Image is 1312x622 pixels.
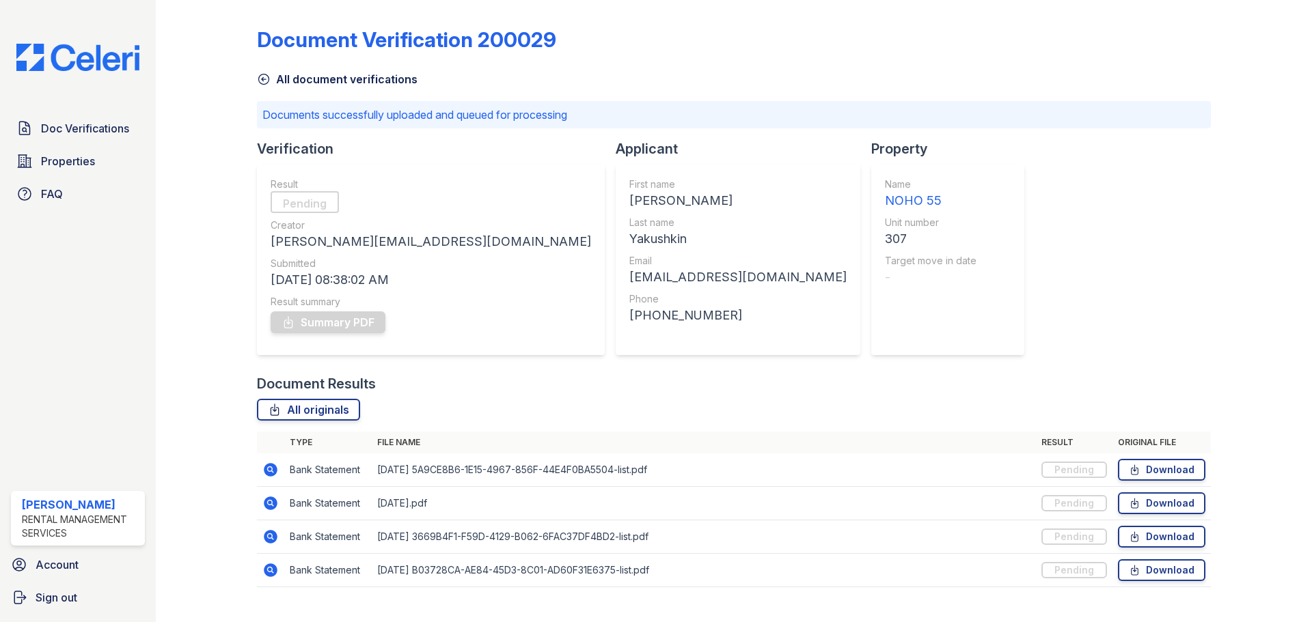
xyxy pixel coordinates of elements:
div: Yakushkin [629,229,847,249]
div: Verification [257,139,616,158]
a: Account [5,551,150,578]
div: - [885,268,976,287]
div: Result summary [271,295,591,309]
th: Original file [1112,432,1211,453]
td: [DATE] B03728CA-AE84-45D3-8C01-AD60F31E6375-list.pdf [372,554,1036,587]
div: 307 [885,229,976,249]
a: Doc Verifications [11,115,145,142]
div: Pending [1041,528,1107,545]
div: Submitted [271,257,591,270]
a: Download [1118,559,1205,581]
p: Documents successfully uploaded and queued for processing [262,107,1205,123]
div: Pending [1041,495,1107,511]
div: Result [271,178,591,191]
div: Unit number [885,216,976,229]
td: [DATE] 3669B4F1-F59D-4129-B062-6FAC37DF4BD2-list.pdf [372,520,1036,554]
div: [DATE] 08:38:02 AM [271,270,591,289]
div: Phone [629,292,847,306]
div: NOHO 55 [885,191,976,210]
div: Pending [1041,562,1107,578]
span: Doc Verifications [41,120,129,137]
div: [EMAIL_ADDRESS][DOMAIN_NAME] [629,268,847,287]
div: Document Results [257,374,376,393]
div: Pending [271,191,339,213]
a: Properties [11,147,145,175]
td: Bank Statement [284,487,372,520]
a: All originals [257,399,360,421]
div: [PERSON_NAME] [22,496,139,513]
div: First name [629,178,847,191]
div: Name [885,178,976,191]
div: Email [629,254,847,268]
div: Last name [629,216,847,229]
div: Creator [271,218,591,232]
td: [DATE] 5A9CE8B6-1E15-4967-856F-44E4F0BA5504-list.pdf [372,453,1036,487]
div: Target move in date [885,254,976,268]
div: Pending [1041,462,1107,478]
td: Bank Statement [284,520,372,554]
a: FAQ [11,180,145,208]
span: Account [36,556,79,573]
div: Property [871,139,1035,158]
th: File name [372,432,1036,453]
div: Rental Management Services [22,513,139,540]
span: Sign out [36,589,77,606]
a: All document verifications [257,71,418,87]
td: [DATE].pdf [372,487,1036,520]
td: Bank Statement [284,554,372,587]
a: Name NOHO 55 [885,178,976,210]
div: [PERSON_NAME][EMAIL_ADDRESS][DOMAIN_NAME] [271,232,591,251]
a: Download [1118,459,1205,481]
td: Bank Statement [284,453,372,487]
img: CE_Logo_Blue-a8612792a0a2168367f1c8372b55b34899dd931a85d93a1a3d3e32e68fde9ad4.png [5,44,150,71]
span: FAQ [41,186,63,202]
a: Download [1118,492,1205,514]
a: Sign out [5,584,150,611]
div: Applicant [616,139,871,158]
th: Result [1036,432,1112,453]
th: Type [284,432,372,453]
a: Download [1118,526,1205,548]
span: Properties [41,153,95,169]
div: [PHONE_NUMBER] [629,306,847,325]
div: [PERSON_NAME] [629,191,847,210]
div: Document Verification 200029 [257,27,556,52]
